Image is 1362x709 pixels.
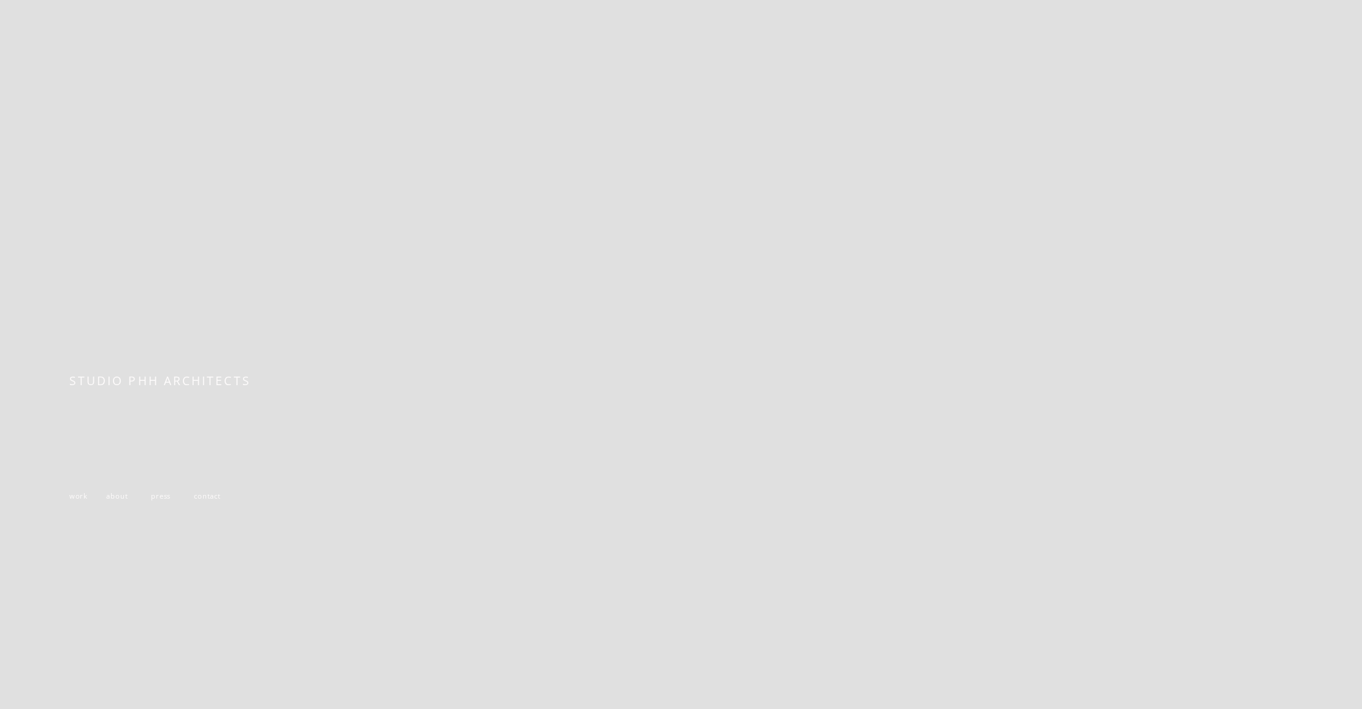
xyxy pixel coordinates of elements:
span: STUDIO PHH ARCHITECTS [69,372,251,389]
a: press [151,491,171,500]
a: work [69,491,88,500]
a: contact [194,491,221,500]
a: about [106,491,128,500]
